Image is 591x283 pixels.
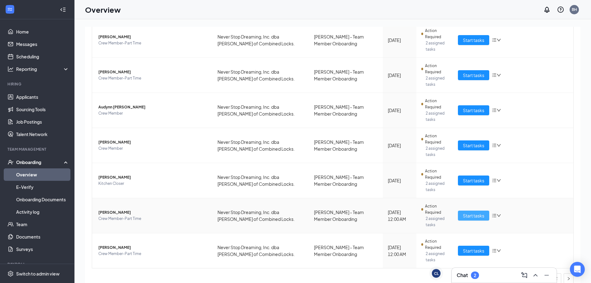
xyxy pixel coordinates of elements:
span: Action Required [425,98,448,110]
td: Never Stop Dreaming, Inc. dba [PERSON_NAME] of Combined Locks. [213,23,309,58]
span: Start tasks [463,212,484,219]
a: Messages [16,38,69,50]
span: Start tasks [463,177,484,184]
span: down [497,178,501,183]
span: Crew Member-Part Time [98,75,208,81]
span: bars [492,178,497,183]
a: E-Verify [16,181,69,193]
span: down [497,108,501,112]
td: Never Stop Dreaming, Inc. dba [PERSON_NAME] of Combined Locks. [213,58,309,93]
td: Never Stop Dreaming, Inc. dba [PERSON_NAME] of Combined Locks. [213,198,309,233]
svg: Analysis [7,66,14,72]
span: Start tasks [463,72,484,79]
span: [PERSON_NAME] [98,139,208,145]
span: 2 assigned tasks [426,110,448,123]
button: Start tasks [458,105,489,115]
td: [PERSON_NAME] - Team Member Onboarding [309,93,383,128]
span: Start tasks [463,142,484,149]
td: [PERSON_NAME] - Team Member Onboarding [309,58,383,93]
span: Action Required [425,238,448,251]
td: Never Stop Dreaming, Inc. dba [PERSON_NAME] of Combined Locks. [213,233,309,268]
span: Crew Member-Part Time [98,216,208,222]
a: Onboarding Documents [16,193,69,206]
span: Start tasks [463,37,484,43]
svg: QuestionInfo [557,6,564,13]
div: Payroll [7,262,68,267]
svg: ComposeMessage [521,272,528,279]
button: Start tasks [458,176,489,185]
button: Start tasks [458,70,489,80]
div: Reporting [16,66,69,72]
a: Home [16,25,69,38]
span: Start tasks [463,247,484,254]
a: Applicants [16,91,69,103]
span: 2 assigned tasks [426,40,448,52]
span: Action Required [425,28,448,40]
a: Team [16,218,69,231]
span: Crew Member [98,110,208,116]
div: [DATE] [388,37,411,43]
a: Sourcing Tools [16,103,69,116]
div: [DATE] [388,72,411,79]
svg: Collapse [60,7,66,13]
div: [DATE] [388,142,411,149]
h1: Overview [85,4,121,15]
td: Never Stop Dreaming, Inc. dba [PERSON_NAME] of Combined Locks. [213,93,309,128]
svg: Minimize [543,272,550,279]
span: [PERSON_NAME] [98,34,208,40]
span: down [497,38,501,42]
h3: Chat [457,272,468,279]
span: Action Required [425,203,448,216]
button: ChevronUp [531,270,540,280]
div: BH [572,7,577,12]
svg: WorkstreamLogo [7,6,13,12]
button: ComposeMessage [519,270,529,280]
a: Scheduling [16,50,69,63]
span: Audynn [PERSON_NAME] [98,104,208,110]
div: Hiring [7,81,68,87]
a: Job Postings [16,116,69,128]
div: [DATE] 12:00 AM [388,209,411,222]
a: Talent Network [16,128,69,140]
span: right [567,277,571,281]
span: bars [492,108,497,113]
td: Never Stop Dreaming, Inc. dba [PERSON_NAME] of Combined Locks. [213,128,309,163]
div: [DATE] [388,177,411,184]
div: 2 [474,273,476,278]
span: Crew Member [98,145,208,152]
span: 2 assigned tasks [426,145,448,158]
button: Minimize [542,270,552,280]
span: bars [492,143,497,148]
span: Action Required [425,133,448,145]
td: Never Stop Dreaming, Inc. dba [PERSON_NAME] of Combined Locks. [213,163,309,198]
div: CL [434,271,439,276]
span: [PERSON_NAME] [98,244,208,251]
div: Onboarding [16,159,64,165]
td: [PERSON_NAME] - Team Member Onboarding [309,198,383,233]
svg: ChevronUp [532,272,539,279]
td: [PERSON_NAME] - Team Member Onboarding [309,233,383,268]
div: Open Intercom Messenger [570,262,585,277]
a: Activity log [16,206,69,218]
span: bars [492,213,497,218]
span: 2 assigned tasks [426,75,448,88]
div: Team Management [7,147,68,152]
td: [PERSON_NAME] - Team Member Onboarding [309,163,383,198]
span: bars [492,248,497,253]
span: 2 assigned tasks [426,251,448,263]
svg: Notifications [543,6,551,13]
td: [PERSON_NAME] - Team Member Onboarding [309,128,383,163]
span: bars [492,38,497,43]
span: down [497,143,501,148]
svg: Settings [7,271,14,277]
span: [PERSON_NAME] [98,209,208,216]
button: Start tasks [458,35,489,45]
span: [PERSON_NAME] [98,69,208,75]
a: Overview [16,168,69,181]
span: Crew Member-Part Time [98,40,208,46]
button: Start tasks [458,211,489,221]
td: [PERSON_NAME] - Team Member Onboarding [309,23,383,58]
a: Surveys [16,243,69,255]
div: Switch to admin view [16,271,60,277]
span: down [497,73,501,77]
